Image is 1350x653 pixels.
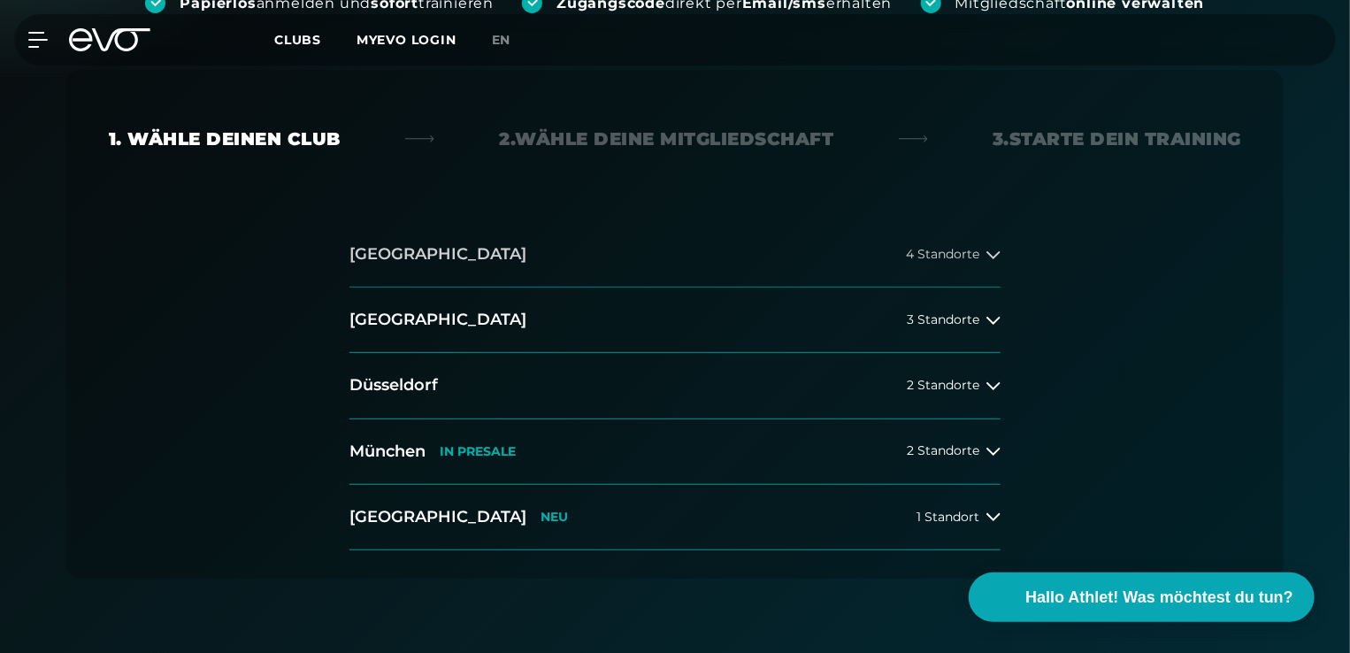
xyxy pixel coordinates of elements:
div: 1. Wähle deinen Club [109,127,341,151]
span: Clubs [274,32,321,48]
span: en [492,32,511,48]
span: 3 Standorte [907,313,979,326]
button: MünchenIN PRESALE2 Standorte [349,419,1001,485]
h2: [GEOGRAPHIC_DATA] [349,309,526,331]
h2: [GEOGRAPHIC_DATA] [349,243,526,265]
button: [GEOGRAPHIC_DATA]NEU1 Standort [349,485,1001,550]
button: [GEOGRAPHIC_DATA]4 Standorte [349,222,1001,288]
p: NEU [541,510,568,525]
button: Hallo Athlet! Was möchtest du tun? [969,572,1315,622]
span: 4 Standorte [906,248,979,261]
p: IN PRESALE [440,444,516,459]
h2: München [349,441,426,463]
button: Düsseldorf2 Standorte [349,353,1001,419]
span: Hallo Athlet! Was möchtest du tun? [1025,586,1293,610]
div: 2. Wähle deine Mitgliedschaft [500,127,834,151]
span: 2 Standorte [907,444,979,457]
div: 3. Starte dein Training [993,127,1241,151]
span: 1 Standort [917,511,979,524]
a: Clubs [274,31,357,48]
h2: [GEOGRAPHIC_DATA] [349,506,526,528]
h2: Düsseldorf [349,374,438,396]
a: MYEVO LOGIN [357,32,456,48]
span: 2 Standorte [907,379,979,392]
a: en [492,30,533,50]
button: [GEOGRAPHIC_DATA]3 Standorte [349,288,1001,353]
